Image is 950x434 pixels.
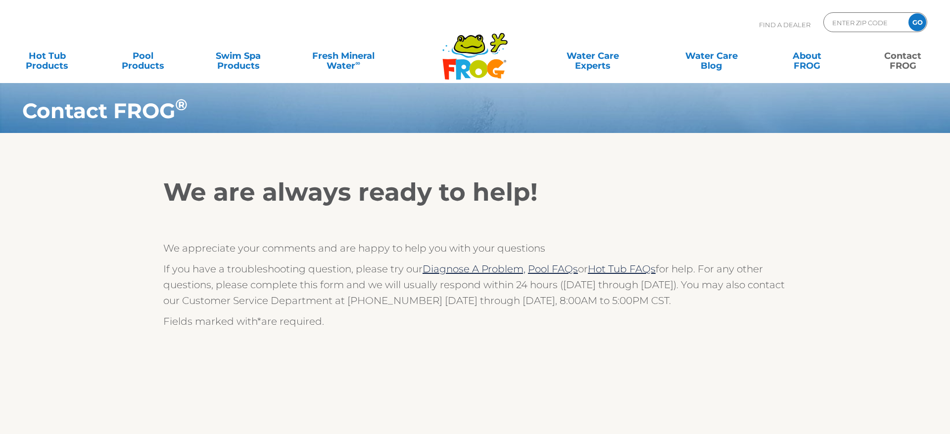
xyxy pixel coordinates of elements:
sup: ® [175,95,188,114]
a: PoolProducts [105,46,180,66]
a: ContactFROG [866,46,940,66]
a: Water CareExperts [532,46,653,66]
a: Diagnose A Problem, [423,263,525,275]
input: GO [908,13,926,31]
a: Fresh MineralWater∞ [297,46,390,66]
a: Hot Tub FAQs [588,263,656,275]
p: If you have a troubleshooting question, please try our or for help. For any other questions, plea... [163,261,787,308]
img: Frog Products Logo [437,20,513,80]
a: Hot TubProducts [10,46,84,66]
a: AboutFROG [770,46,844,66]
a: Swim SpaProducts [201,46,276,66]
sup: ∞ [355,59,360,67]
p: Find A Dealer [759,12,810,37]
h2: We are always ready to help! [163,177,787,207]
p: We appreciate your comments and are happy to help you with your questions [163,240,787,256]
p: Fields marked with are required. [163,313,787,329]
a: Pool FAQs [528,263,578,275]
a: Water CareBlog [674,46,749,66]
h1: Contact FROG [22,99,849,123]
